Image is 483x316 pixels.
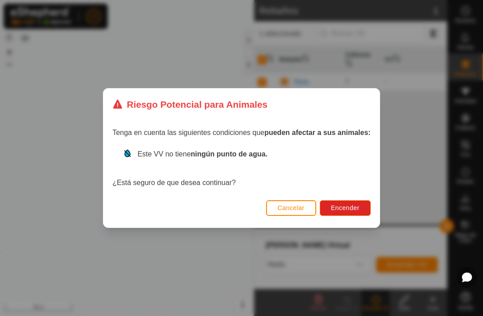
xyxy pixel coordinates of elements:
[264,129,370,136] strong: pueden afectar a sus animales:
[320,200,371,216] button: Encender
[331,204,360,211] span: Encender
[278,204,305,211] span: Cancelar
[112,129,370,136] span: Tenga en cuenta las siguientes condiciones que
[191,150,268,158] strong: ningún punto de agua.
[266,200,316,216] button: Cancelar
[137,150,267,158] span: Este VV no tiene
[112,149,370,188] div: ¿Está seguro de que desea continuar?
[112,97,267,111] div: Riesgo Potencial para Animales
